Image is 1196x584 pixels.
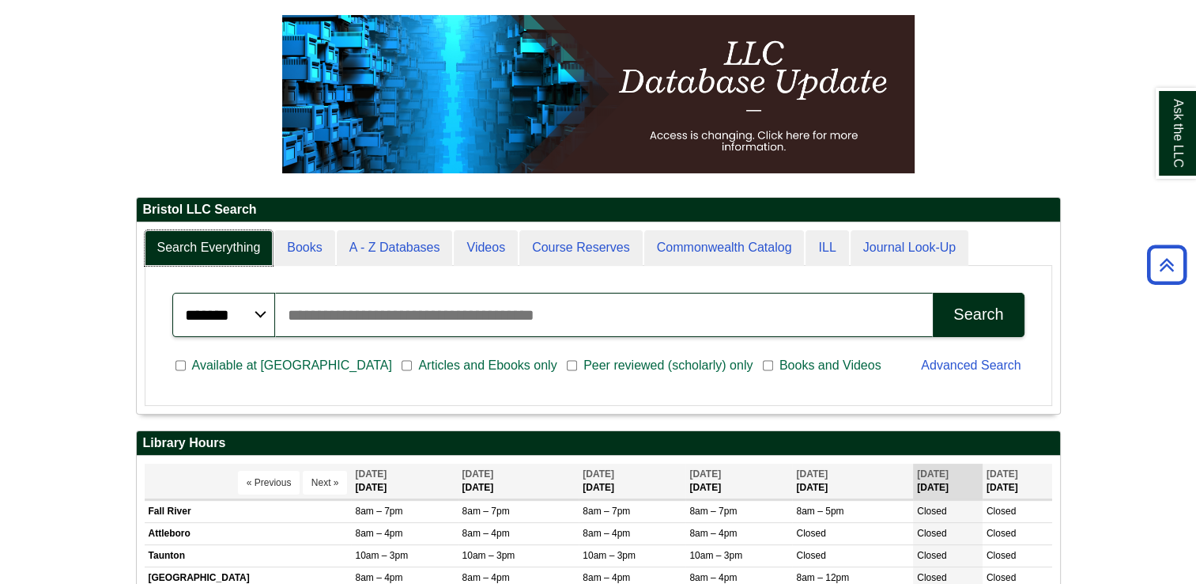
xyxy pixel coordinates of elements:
[137,198,1060,222] h2: Bristol LLC Search
[458,464,579,499] th: [DATE]
[987,572,1016,583] span: Closed
[412,356,563,375] span: Articles and Ebooks only
[583,572,630,583] span: 8am – 4pm
[806,230,848,266] a: ILL
[851,230,968,266] a: Journal Look-Up
[987,550,1016,561] span: Closed
[583,506,630,517] span: 8am – 7pm
[917,528,946,539] span: Closed
[921,358,1021,372] a: Advanced Search
[238,471,300,495] button: « Previous
[355,550,408,561] span: 10am – 3pm
[917,550,946,561] span: Closed
[462,468,494,480] span: [DATE]
[685,464,792,499] th: [DATE]
[763,358,773,373] input: Books and Videos
[355,572,402,583] span: 8am – 4pm
[689,528,737,539] span: 8am – 4pm
[579,464,685,499] th: [DATE]
[402,358,412,373] input: Articles and Ebooks only
[355,528,402,539] span: 8am – 4pm
[462,528,510,539] span: 8am – 4pm
[796,528,825,539] span: Closed
[917,572,946,583] span: Closed
[689,468,721,480] span: [DATE]
[145,501,352,523] td: Fall River
[987,468,1018,480] span: [DATE]
[462,572,510,583] span: 8am – 4pm
[583,550,636,561] span: 10am – 3pm
[913,464,983,499] th: [DATE]
[145,523,352,545] td: Attleboro
[454,230,518,266] a: Videos
[796,572,849,583] span: 8am – 12pm
[689,572,737,583] span: 8am – 4pm
[303,471,348,495] button: Next »
[583,528,630,539] span: 8am – 4pm
[577,356,759,375] span: Peer reviewed (scholarly) only
[792,464,913,499] th: [DATE]
[145,230,274,266] a: Search Everything
[175,358,186,373] input: Available at [GEOGRAPHIC_DATA]
[917,468,949,480] span: [DATE]
[773,356,888,375] span: Books and Videos
[519,230,643,266] a: Course Reserves
[987,506,1016,517] span: Closed
[567,358,577,373] input: Peer reviewed (scholarly) only
[933,293,1024,337] button: Search
[796,468,828,480] span: [DATE]
[462,506,510,517] span: 8am – 7pm
[644,230,805,266] a: Commonwealth Catalog
[462,550,515,561] span: 10am – 3pm
[137,431,1060,456] h2: Library Hours
[145,545,352,567] td: Taunton
[689,506,737,517] span: 8am – 7pm
[987,528,1016,539] span: Closed
[917,506,946,517] span: Closed
[1141,254,1192,275] a: Back to Top
[953,305,1003,324] div: Search
[689,550,742,561] span: 10am – 3pm
[796,506,843,517] span: 8am – 5pm
[274,230,334,266] a: Books
[337,230,453,266] a: A - Z Databases
[186,356,398,375] span: Available at [GEOGRAPHIC_DATA]
[796,550,825,561] span: Closed
[583,468,614,480] span: [DATE]
[355,506,402,517] span: 8am – 7pm
[351,464,458,499] th: [DATE]
[282,15,915,173] img: HTML tutorial
[355,468,387,480] span: [DATE]
[983,464,1052,499] th: [DATE]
